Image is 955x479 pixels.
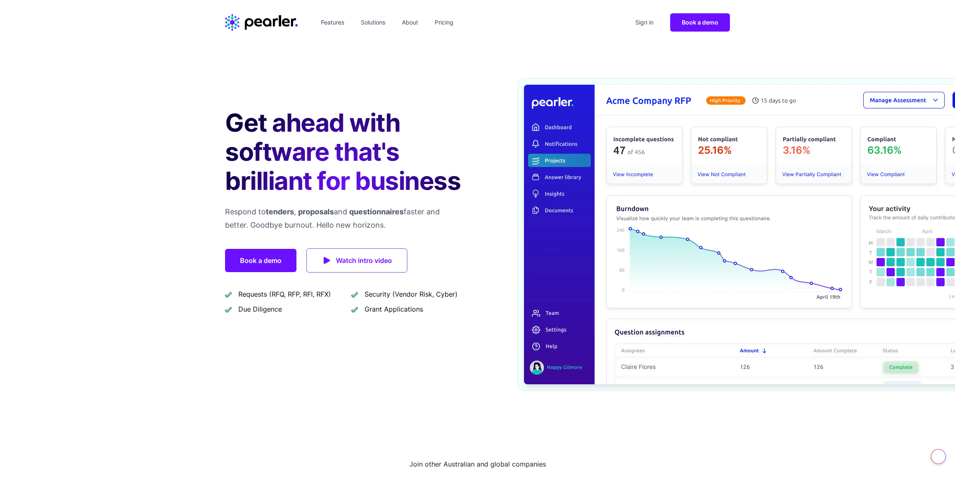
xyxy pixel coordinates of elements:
span: tenders [266,207,294,216]
p: Respond to , and faster and better. Goodbye burnout. Hello new horizons. [225,205,464,232]
h2: Join other Australian and global companies [225,457,730,471]
span: Watch intro video [336,255,392,266]
span: Requests (RFQ, RFP, RFI, RFX) [238,289,331,299]
h1: Get ahead with software that's brilliant for business [225,108,464,195]
span: questionnaires [349,207,404,216]
img: checkmark [225,291,232,298]
a: Book a demo [225,249,296,272]
a: Features [318,16,348,29]
a: Watch intro video [306,248,407,273]
a: Pricing [431,16,457,29]
img: checkmark [351,291,358,298]
span: Book a demo [682,19,718,26]
span: Grant Applications [365,304,423,314]
img: checkmark [351,306,358,313]
a: Solutions [358,16,389,29]
a: Sign in [632,16,657,29]
a: About [399,16,421,29]
a: Home [225,14,298,31]
span: proposals [298,207,334,216]
a: Book a demo [670,13,730,32]
img: checkmark [225,306,232,313]
span: Security (Vendor Risk, Cyber) [365,289,458,299]
span: Due Diligence [238,304,282,314]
